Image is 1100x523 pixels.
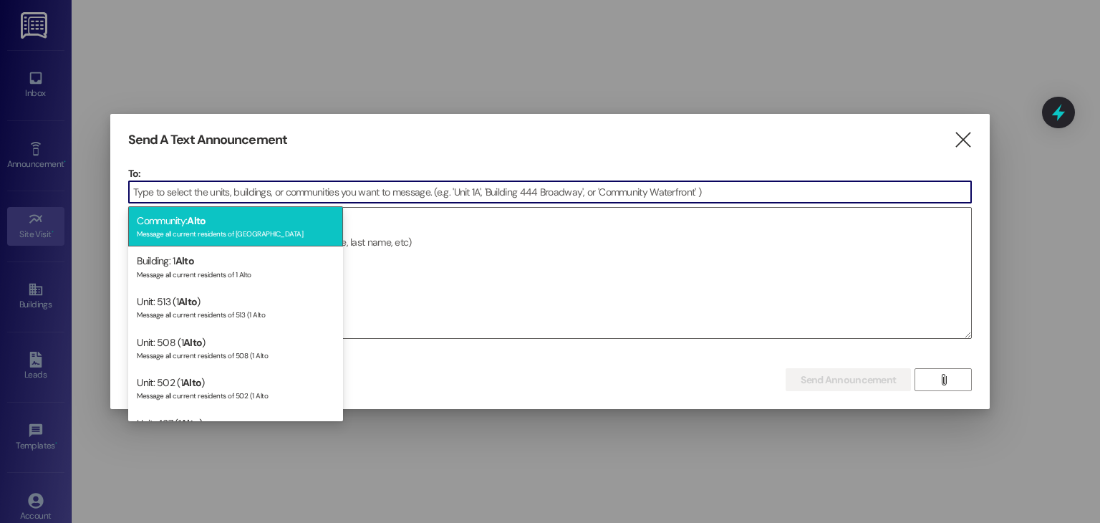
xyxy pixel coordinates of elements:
span: Send Announcement [801,373,896,388]
div: Message all current residents of 513 (1 Alto [137,307,334,320]
div: Building: 1 [128,246,343,287]
span: Alto [175,254,194,267]
span: Alto [180,417,199,430]
span: Alto [178,295,197,308]
div: Unit: 508 (1 ) [128,328,343,369]
div: Community: [128,206,343,247]
div: Unit: 502 (1 ) [128,368,343,409]
div: Message all current residents of 508 (1 Alto [137,348,334,360]
i:  [953,133,973,148]
input: Type to select the units, buildings, or communities you want to message. (e.g. 'Unit 1A', 'Buildi... [129,181,972,203]
i:  [938,374,949,385]
div: Message all current residents of 1 Alto [137,267,334,279]
div: Unit: 427 (1 ) [128,409,343,450]
span: Alto [183,376,201,389]
div: Message all current residents of 502 (1 Alto [137,388,334,400]
span: Alto [187,214,206,227]
div: Unit: 513 (1 ) [128,287,343,328]
span: Alto [183,336,202,349]
div: Message all current residents of [GEOGRAPHIC_DATA] [137,226,334,239]
p: To: [128,166,973,181]
h3: Send A Text Announcement [128,132,287,148]
button: Send Announcement [786,368,911,391]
